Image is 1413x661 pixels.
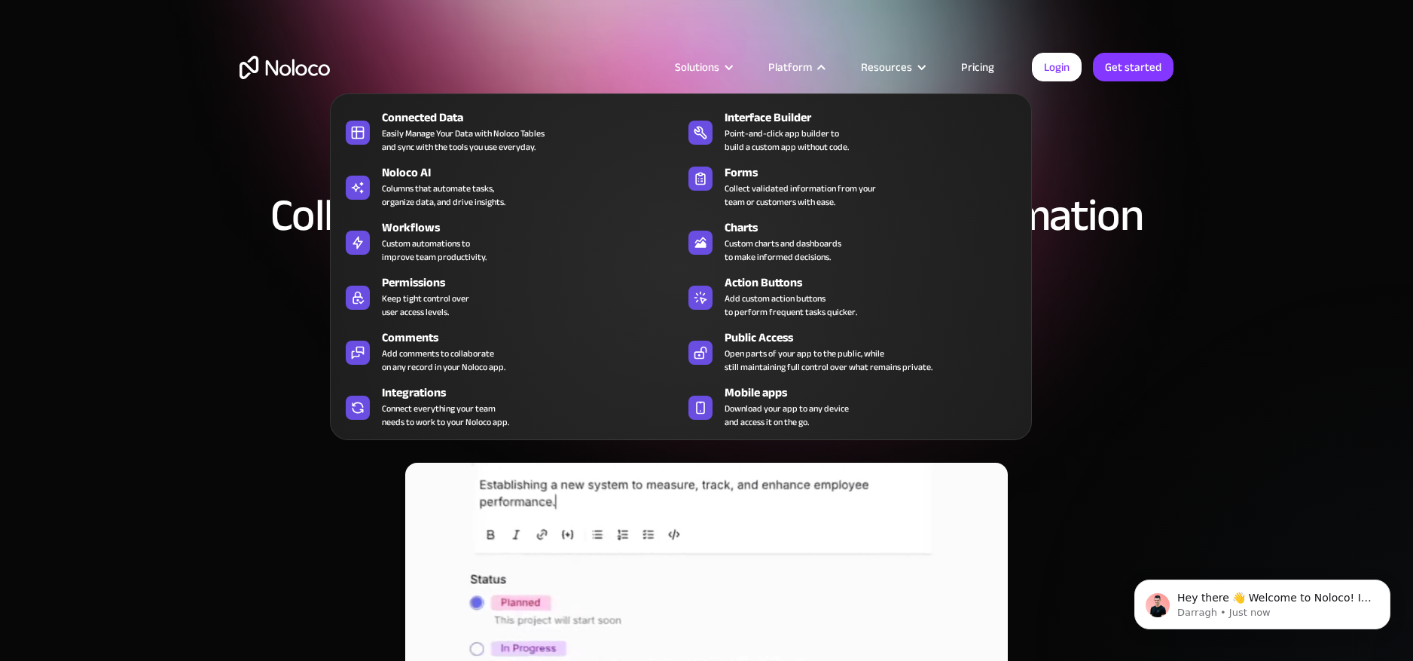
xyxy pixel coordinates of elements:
div: Workflows [382,219,688,237]
h1: Collect Data with Powerful Forms [240,166,1173,178]
div: Custom automations to improve team productivity. [382,237,487,264]
div: Integrations [382,384,688,402]
div: Open parts of your app to the public, while still maintaining full control over what remains priv... [725,347,932,374]
a: Action ButtonsAdd custom action buttonsto perform frequent tasks quicker. [681,271,1024,322]
div: Interface Builder [725,109,1030,127]
a: ChartsCustom charts and dashboardsto make informed decisions. [681,216,1024,267]
div: Easily Manage Your Data with Noloco Tables and sync with the tools you use everyday. [382,127,545,154]
div: Custom charts and dashboards to make informed decisions. [725,237,841,264]
a: CommentsAdd comments to collaborateon any record in your Noloco app. [338,326,681,377]
div: Charts [725,219,1030,237]
div: Resources [861,57,912,77]
a: Pricing [942,57,1013,77]
a: home [240,56,330,79]
div: Connected Data [382,109,688,127]
iframe: Intercom notifications message [1112,548,1413,653]
a: WorkflowsCustom automations toimprove team productivity. [338,216,681,267]
a: Login [1032,53,1082,81]
div: Collect validated information from your team or customers with ease. [725,182,876,209]
a: Mobile appsDownload your app to any deviceand access it on the go. [681,381,1024,432]
h2: Collect & Organize Team or Customer Information Seamlessly [240,193,1173,283]
a: Connected DataEasily Manage Your Data with Noloco Tablesand sync with the tools you use everyday. [338,106,681,157]
a: Get started [1093,53,1173,81]
div: Solutions [675,57,719,77]
a: Interface BuilderPoint-and-click app builder tobuild a custom app without code. [681,106,1024,157]
div: Public Access [725,329,1030,347]
a: FormsCollect validated information from yourteam or customers with ease. [681,161,1024,212]
div: Permissions [382,274,688,292]
span: Download your app to any device and access it on the go. [725,402,849,429]
div: Mobile apps [725,384,1030,402]
div: Platform [749,57,842,77]
div: Point-and-click app builder to build a custom app without code. [725,127,849,154]
a: IntegrationsConnect everything your teamneeds to work to your Noloco app. [338,381,681,432]
a: Noloco AIColumns that automate tasks,organize data, and drive insights. [338,161,681,212]
a: PermissionsKeep tight control overuser access levels. [338,271,681,322]
div: Keep tight control over user access levels. [382,292,469,319]
div: Columns that automate tasks, organize data, and drive insights. [382,182,505,209]
nav: Platform [330,72,1032,440]
div: Add custom action buttons to perform frequent tasks quicker. [725,292,857,319]
div: Solutions [656,57,749,77]
div: Add comments to collaborate on any record in your Noloco app. [382,347,505,374]
div: Action Buttons [725,274,1030,292]
div: Noloco AI [382,164,688,182]
div: Connect everything your team needs to work to your Noloco app. [382,402,509,429]
a: Public AccessOpen parts of your app to the public, whilestill maintaining full control over what ... [681,326,1024,377]
div: Resources [842,57,942,77]
div: Forms [725,164,1030,182]
div: Comments [382,329,688,347]
div: Platform [768,57,812,77]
